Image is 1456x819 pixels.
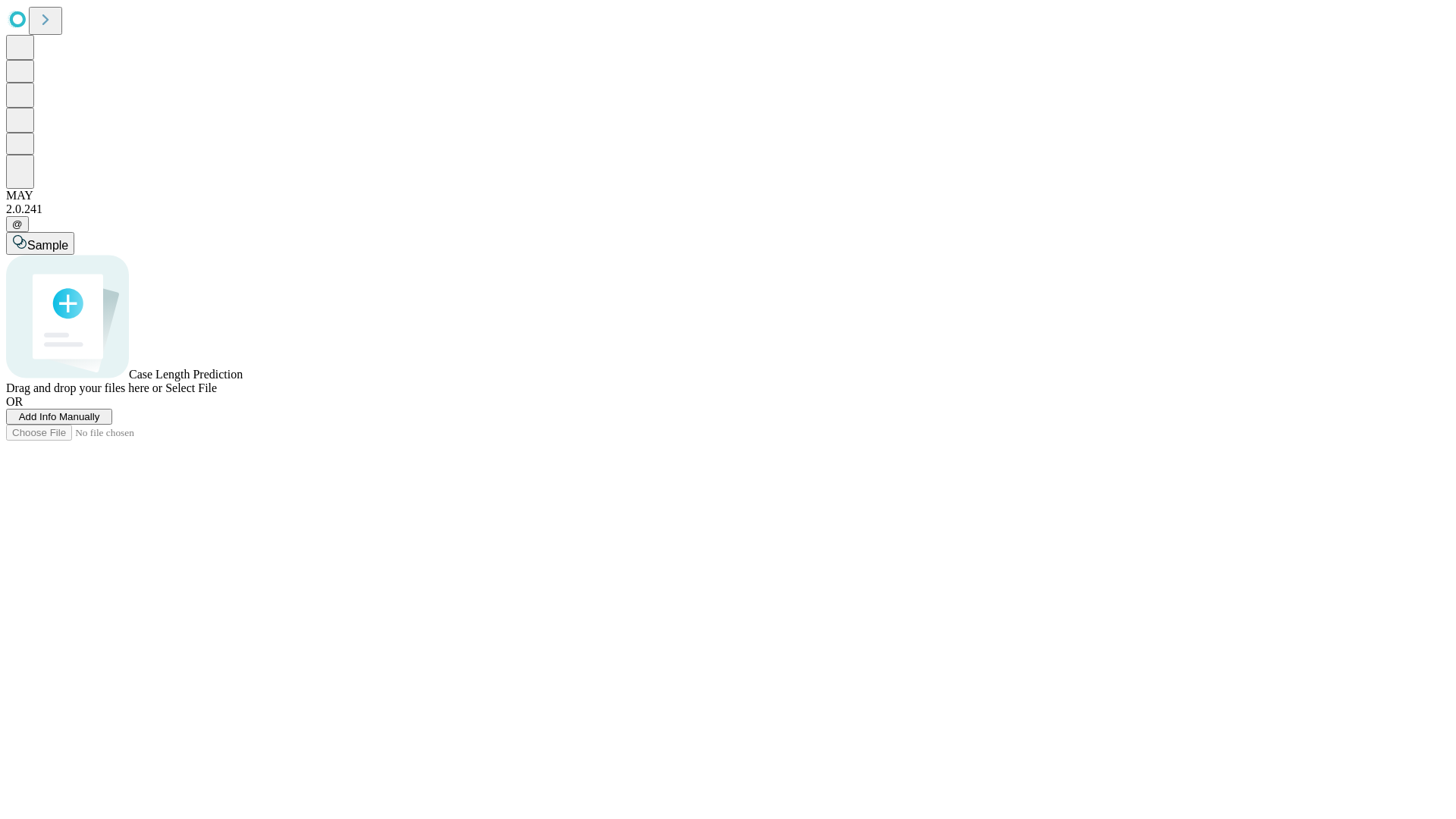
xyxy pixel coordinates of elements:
span: Add Info Manually [19,411,100,422]
span: @ [12,218,23,230]
button: Add Info Manually [6,409,112,425]
span: Sample [27,239,68,252]
div: 2.0.241 [6,202,1450,216]
button: @ [6,216,29,232]
button: Sample [6,232,74,255]
span: OR [6,395,23,408]
span: Drag and drop your files here or [6,381,162,394]
span: Select File [165,381,217,394]
span: Case Length Prediction [129,368,243,381]
div: MAY [6,189,1450,202]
